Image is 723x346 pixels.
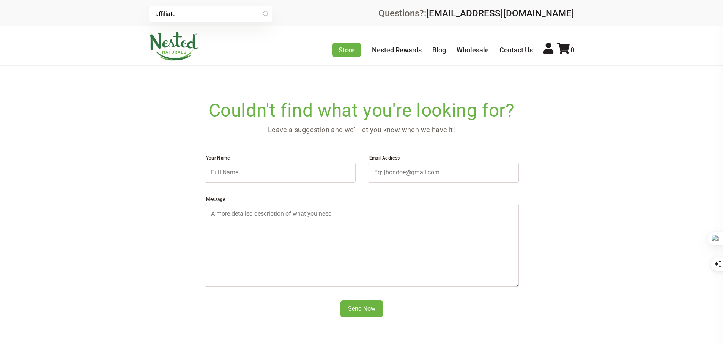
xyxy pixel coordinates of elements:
[570,46,574,54] span: 0
[149,6,272,22] input: Try "Sleeping"
[205,195,519,204] label: Message
[149,32,198,61] img: Nested Naturals
[340,300,383,317] input: Send Now
[332,43,361,57] a: Store
[372,46,422,54] a: Nested Rewards
[149,102,574,119] h2: Couldn't find what you're looking for?
[432,46,446,54] a: Blog
[368,153,519,163] label: Email Address
[205,163,356,182] input: Full Name
[557,46,574,54] a: 0
[205,153,356,163] label: Your Name
[457,46,489,54] a: Wholesale
[378,9,574,18] div: Questions?:
[499,46,533,54] a: Contact Us
[149,125,574,135] p: Leave a suggestion and we'll let you know when we have it!
[368,163,519,182] input: Eg: jhondoe@gmail.com
[426,8,574,19] a: [EMAIL_ADDRESS][DOMAIN_NAME]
